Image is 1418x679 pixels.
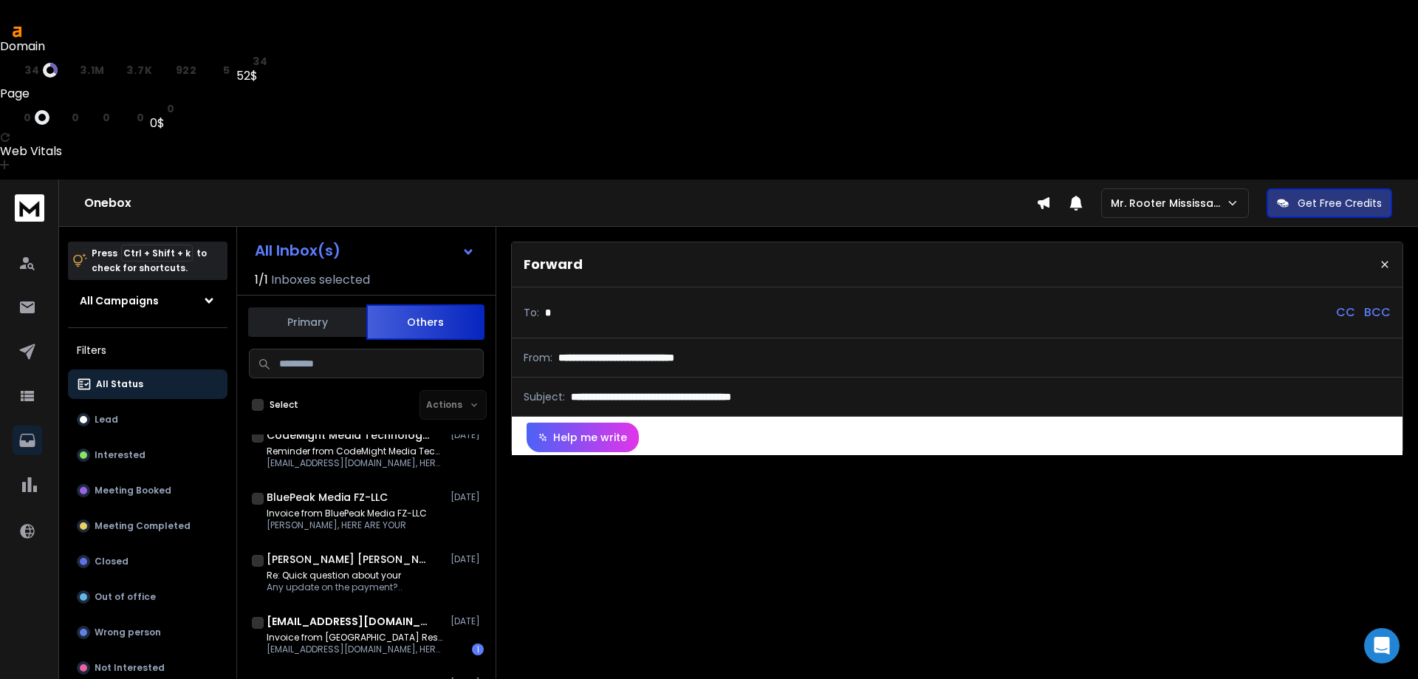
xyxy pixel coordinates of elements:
[55,112,79,123] a: rp0
[116,112,144,123] a: kw0
[267,581,403,593] p: Any update on the payment?..
[267,508,427,519] p: Invoice from BluePeak Media FZ-LLC
[95,520,191,532] p: Meeting Completed
[137,112,145,123] span: 0
[1364,628,1400,663] div: Open Intercom Messenger
[167,103,175,115] span: 0
[7,112,21,123] span: ur
[223,64,230,76] span: 5
[271,271,370,289] h3: Inboxes selected
[64,64,77,76] span: ar
[80,293,159,308] h1: All Campaigns
[451,553,484,565] p: [DATE]
[72,112,80,123] span: 0
[267,490,388,505] h1: BluePeak Media FZ-LLC
[24,112,32,123] span: 0
[85,112,110,123] a: rd0
[68,511,227,541] button: Meeting Completed
[1267,188,1392,218] button: Get Free Credits
[126,64,152,76] span: 3.7K
[111,64,152,76] a: rp3.7K
[68,582,227,612] button: Out of office
[236,67,268,85] div: 52$
[103,112,111,123] span: 0
[55,112,68,123] span: rp
[85,112,99,123] span: rd
[267,446,444,457] p: Reminder from CodeMight Media Technologies
[527,423,639,452] button: Help me write
[150,103,174,115] a: st0
[267,614,429,629] h1: [EMAIL_ADDRESS][DOMAIN_NAME]
[1364,304,1391,321] p: BCC
[7,63,58,78] a: dr34
[267,519,427,531] p: [PERSON_NAME], HERE ARE YOUR
[7,64,21,76] span: dr
[248,306,366,338] button: Primary
[84,194,1036,212] h1: Onebox
[15,194,44,222] img: logo
[267,644,444,655] p: [EMAIL_ADDRESS][DOMAIN_NAME], HERE ARE YOUR INVOICE
[1336,304,1355,321] p: CC
[68,405,227,434] button: Lead
[243,236,487,265] button: All Inbox(s)
[451,491,484,503] p: [DATE]
[121,245,193,262] span: Ctrl + Shift + k
[366,304,484,340] button: Others
[158,64,172,76] span: rd
[451,429,484,441] p: [DATE]
[68,618,227,647] button: Wrong person
[80,64,105,76] span: 3.1M
[255,271,268,289] span: 1 / 1
[267,632,444,644] p: Invoice from [GEOGRAPHIC_DATA] Resellers
[150,103,163,115] span: st
[92,246,207,276] p: Press to check for shortcuts.
[524,305,539,320] p: To:
[96,378,143,390] p: All Status
[95,414,118,426] p: Lead
[203,64,220,76] span: kw
[236,55,250,67] span: st
[68,286,227,315] button: All Campaigns
[64,64,105,76] a: ar3.1M
[203,64,230,76] a: kw5
[1111,196,1226,211] p: Mr. Rooter Mississauga
[267,457,444,469] p: [EMAIL_ADDRESS][DOMAIN_NAME], HERE ARE YOUR INVOICE
[158,64,197,76] a: rd922
[150,115,174,132] div: 0$
[472,644,484,655] div: 1
[524,254,583,275] p: Forward
[236,55,268,67] a: st34
[267,428,429,443] h1: CodeMight Media Technologies
[68,476,227,505] button: Meeting Booked
[255,243,340,258] h1: All Inbox(s)
[176,64,197,76] span: 922
[68,547,227,576] button: Closed
[95,485,171,497] p: Meeting Booked
[116,112,133,123] span: kw
[95,591,156,603] p: Out of office
[24,64,39,76] span: 34
[68,440,227,470] button: Interested
[267,552,429,567] h1: [PERSON_NAME] [PERSON_NAME]
[68,340,227,361] h3: Filters
[68,369,227,399] button: All Status
[524,389,565,404] p: Subject:
[7,110,49,125] a: ur0
[267,570,403,581] p: Re: Quick question about your
[95,627,161,638] p: Wrong person
[253,55,267,67] span: 34
[1298,196,1382,211] p: Get Free Credits
[111,64,123,76] span: rp
[95,662,165,674] p: Not Interested
[95,556,129,567] p: Closed
[524,350,552,365] p: From:
[451,615,484,627] p: [DATE]
[95,449,145,461] p: Interested
[270,399,298,411] label: Select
